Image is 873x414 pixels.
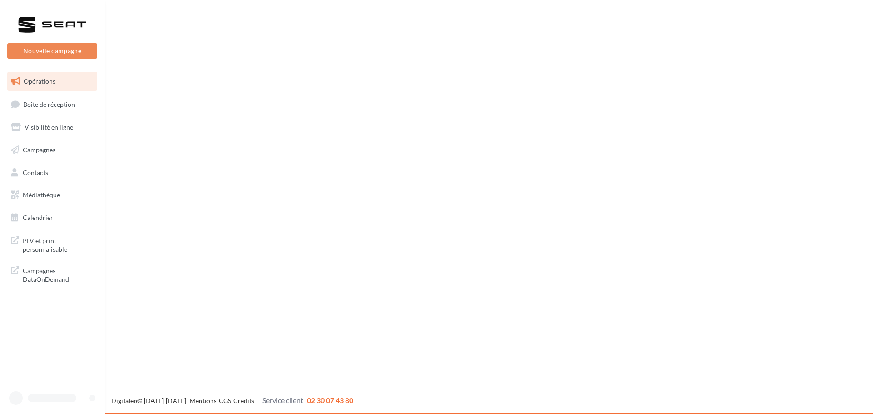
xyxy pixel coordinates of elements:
[7,43,97,59] button: Nouvelle campagne
[23,168,48,176] span: Contacts
[262,396,303,404] span: Service client
[5,261,99,288] a: Campagnes DataOnDemand
[111,397,353,404] span: © [DATE]-[DATE] - - -
[23,100,75,108] span: Boîte de réception
[5,140,99,160] a: Campagnes
[5,163,99,182] a: Contacts
[5,231,99,258] a: PLV et print personnalisable
[25,123,73,131] span: Visibilité en ligne
[111,397,137,404] a: Digitaleo
[5,208,99,227] a: Calendrier
[24,77,55,85] span: Opérations
[23,234,94,254] span: PLV et print personnalisable
[5,72,99,91] a: Opérations
[233,397,254,404] a: Crédits
[5,185,99,205] a: Médiathèque
[23,191,60,199] span: Médiathèque
[190,397,216,404] a: Mentions
[5,95,99,114] a: Boîte de réception
[23,214,53,221] span: Calendrier
[5,118,99,137] a: Visibilité en ligne
[219,397,231,404] a: CGS
[23,264,94,284] span: Campagnes DataOnDemand
[307,396,353,404] span: 02 30 07 43 80
[23,146,55,154] span: Campagnes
